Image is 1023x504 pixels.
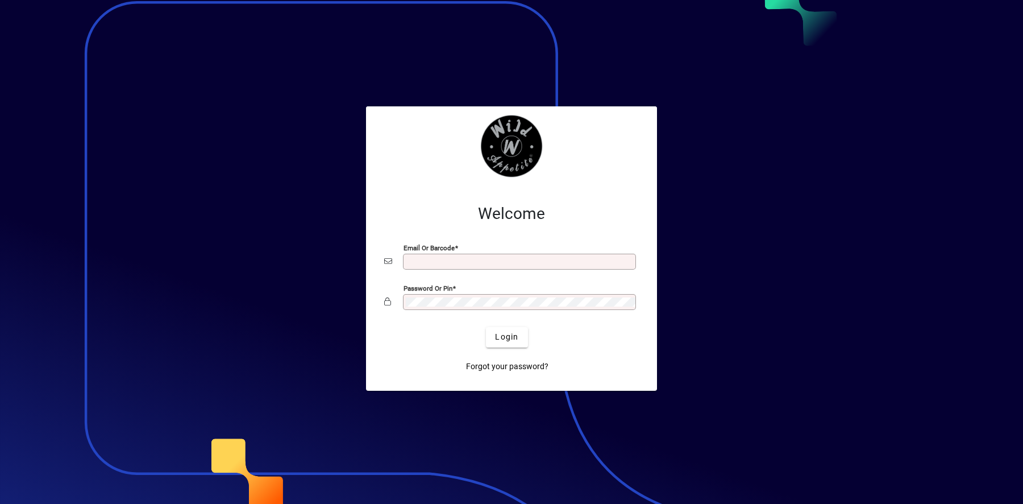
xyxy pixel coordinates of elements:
mat-label: Email or Barcode [404,243,455,251]
h2: Welcome [384,204,639,224]
button: Login [486,327,527,348]
span: Login [495,331,518,343]
a: Forgot your password? [461,357,553,377]
span: Forgot your password? [466,361,548,373]
mat-label: Password or Pin [404,284,452,292]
